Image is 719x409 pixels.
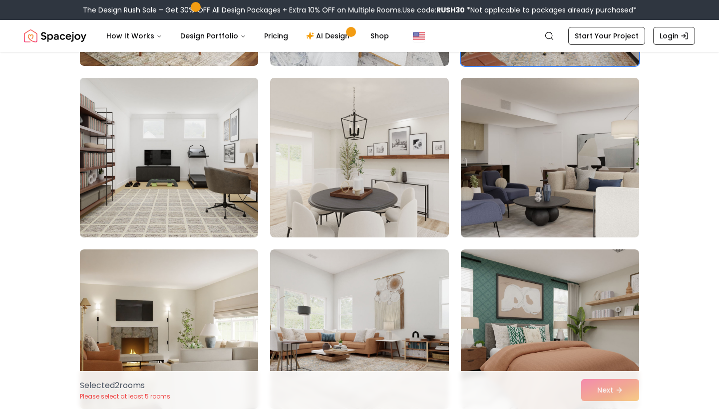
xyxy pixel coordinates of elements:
[98,26,397,46] nav: Main
[436,5,465,15] b: RUSH30
[362,26,397,46] a: Shop
[172,26,254,46] button: Design Portfolio
[24,26,86,46] a: Spacejoy
[98,26,170,46] button: How It Works
[80,380,170,392] p: Selected 2 room s
[465,5,637,15] span: *Not applicable to packages already purchased*
[83,5,637,15] div: The Design Rush Sale – Get 30% OFF All Design Packages + Extra 10% OFF on Multiple Rooms.
[24,26,86,46] img: Spacejoy Logo
[461,78,639,237] img: Room room-45
[461,249,639,409] img: Room room-48
[298,26,360,46] a: AI Design
[80,393,170,401] p: Please select at least 5 rooms
[80,249,258,409] img: Room room-46
[270,249,448,409] img: Room room-47
[256,26,296,46] a: Pricing
[568,27,645,45] a: Start Your Project
[653,27,695,45] a: Login
[402,5,465,15] span: Use code:
[75,74,263,241] img: Room room-43
[270,78,448,237] img: Room room-44
[24,20,695,52] nav: Global
[413,30,425,42] img: United States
